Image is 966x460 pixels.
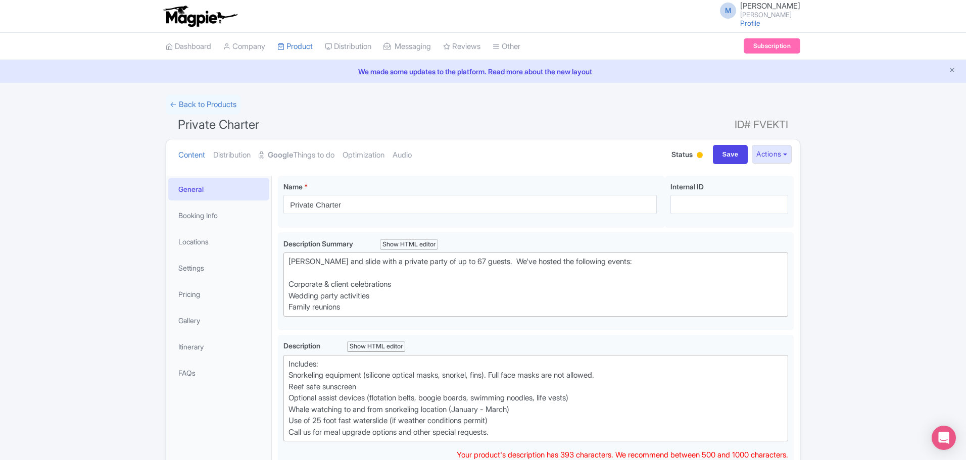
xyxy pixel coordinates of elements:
[283,341,322,350] span: Description
[161,5,239,27] img: logo-ab69f6fb50320c5b225c76a69d11143b.png
[168,283,269,305] a: Pricing
[168,362,269,384] a: FAQs
[178,117,259,132] span: Private Charter
[288,359,783,438] div: Includes: Snorkeling equipment (silicone optical masks, snorkel, fins). Full face masks are not a...
[695,148,705,164] div: Building
[740,12,800,18] small: [PERSON_NAME]
[347,341,405,352] div: Show HTML editor
[168,204,269,227] a: Booking Info
[932,426,956,450] div: Open Intercom Messenger
[493,33,520,61] a: Other
[393,139,412,171] a: Audio
[343,139,384,171] a: Optimization
[168,335,269,358] a: Itinerary
[168,309,269,332] a: Gallery
[671,149,693,160] span: Status
[383,33,431,61] a: Messaging
[168,257,269,279] a: Settings
[744,38,800,54] a: Subscription
[713,145,748,164] input: Save
[168,230,269,253] a: Locations
[168,178,269,200] a: General
[178,139,205,171] a: Content
[740,19,760,27] a: Profile
[268,149,293,161] strong: Google
[288,256,783,313] div: [PERSON_NAME] and slide with a private party of up to 67 guests. We've hosted the following event...
[259,139,334,171] a: GoogleThings to do
[720,3,736,19] span: M
[283,182,303,191] span: Name
[670,182,704,191] span: Internal ID
[740,1,800,11] span: [PERSON_NAME]
[6,66,960,77] a: We made some updates to the platform. Read more about the new layout
[325,33,371,61] a: Distribution
[166,33,211,61] a: Dashboard
[714,2,800,18] a: M [PERSON_NAME] [PERSON_NAME]
[166,95,240,115] a: ← Back to Products
[443,33,480,61] a: Reviews
[213,139,251,171] a: Distribution
[752,145,792,164] button: Actions
[283,239,355,248] span: Description Summary
[948,65,956,77] button: Close announcement
[277,33,313,61] a: Product
[380,239,438,250] div: Show HTML editor
[223,33,265,61] a: Company
[735,115,788,135] span: ID# FVEKTI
